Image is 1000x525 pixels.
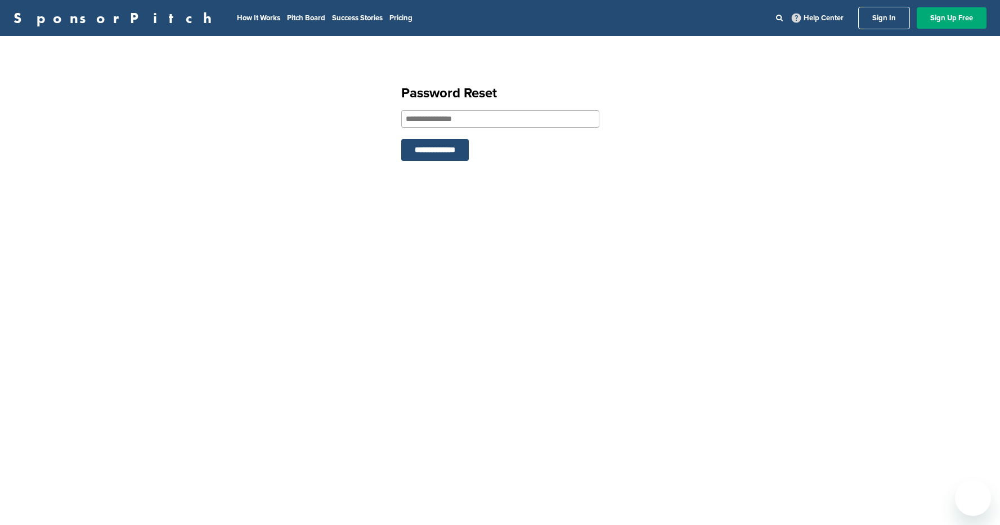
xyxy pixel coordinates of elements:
a: Success Stories [332,14,383,23]
a: SponsorPitch [14,11,219,25]
a: Sign In [858,7,910,29]
a: Sign Up Free [917,7,986,29]
a: Pitch Board [287,14,325,23]
a: Help Center [790,11,846,25]
a: Pricing [389,14,412,23]
a: How It Works [237,14,280,23]
h1: Password Reset [401,83,599,104]
iframe: Button to launch messaging window [955,480,991,516]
